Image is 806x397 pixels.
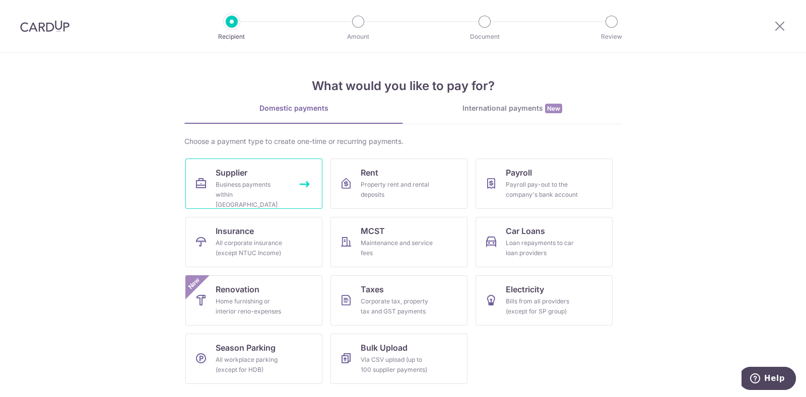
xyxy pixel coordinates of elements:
[330,158,467,209] a: RentProperty rent and rental deposits
[476,275,613,326] a: ElectricityBills from all providers (except for SP group)
[321,32,395,42] p: Amount
[361,167,378,179] span: Rent
[216,342,276,354] span: Season Parking
[194,32,269,42] p: Recipient
[185,334,322,384] a: Season ParkingAll workplace parking (except for HDB)
[506,283,544,295] span: Electricity
[184,136,622,146] div: Choose a payment type to create one-time or recurring payments.
[216,225,254,237] span: Insurance
[574,32,649,42] p: Review
[447,32,522,42] p: Document
[506,296,578,316] div: Bills from all providers (except for SP group)
[184,77,622,95] h4: What would you like to pay for?
[361,225,385,237] span: MCST
[361,355,433,375] div: Via CSV upload (up to 100 supplier payments)
[361,283,384,295] span: Taxes
[20,20,70,32] img: CardUp
[476,217,613,267] a: Car LoansLoan repayments to car loan providers
[216,180,288,210] div: Business payments within [GEOGRAPHIC_DATA]
[23,7,43,16] span: Help
[506,167,532,179] span: Payroll
[185,217,322,267] a: InsuranceAll corporate insurance (except NTUC Income)
[216,238,288,258] div: All corporate insurance (except NTUC Income)
[330,334,467,384] a: Bulk UploadVia CSV upload (up to 100 supplier payments)
[506,238,578,258] div: Loan repayments to car loan providers
[185,275,322,326] a: RenovationHome furnishing or interior reno-expensesNew
[403,103,622,114] div: International payments
[506,225,545,237] span: Car Loans
[185,158,322,209] a: SupplierBusiness payments within [GEOGRAPHIC_DATA]
[216,167,247,179] span: Supplier
[476,158,613,209] a: PayrollPayroll pay-out to the company's bank account
[186,275,203,292] span: New
[742,367,796,392] iframe: Opens a widget where you can find more information
[330,217,467,267] a: MCSTMaintenance and service fees
[361,342,408,354] span: Bulk Upload
[184,103,403,113] div: Domestic payments
[216,296,288,316] div: Home furnishing or interior reno-expenses
[361,238,433,258] div: Maintenance and service fees
[361,180,433,200] div: Property rent and rental deposits
[545,104,562,113] span: New
[506,180,578,200] div: Payroll pay-out to the company's bank account
[216,283,259,295] span: Renovation
[330,275,467,326] a: TaxesCorporate tax, property tax and GST payments
[216,355,288,375] div: All workplace parking (except for HDB)
[361,296,433,316] div: Corporate tax, property tax and GST payments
